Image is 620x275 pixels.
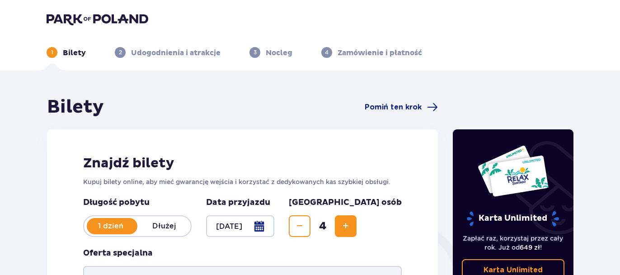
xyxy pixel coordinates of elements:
p: Długość pobytu [83,197,192,208]
p: 1 [51,48,53,57]
p: Zapłać raz, korzystaj przez cały rok. Już od ! [462,234,565,252]
span: 4 [312,219,333,233]
p: Data przyjazdu [206,197,270,208]
h1: Bilety [47,96,104,119]
p: Karta Unlimited [484,265,543,275]
p: 1 dzień [84,221,137,231]
button: Decrease [289,215,310,237]
button: Increase [335,215,357,237]
a: Pomiń ten krok [365,102,438,113]
p: Dłużej [137,221,191,231]
p: 3 [254,48,257,57]
p: Oferta specjalna [83,248,153,259]
p: Nocleg [266,48,292,58]
span: 649 zł [520,244,540,251]
p: 2 [119,48,122,57]
p: 4 [325,48,329,57]
p: [GEOGRAPHIC_DATA] osób [289,197,402,208]
p: Zamówienie i płatność [338,48,422,58]
span: Pomiń ten krok [365,102,422,112]
p: Bilety [63,48,86,58]
p: Kupuj bilety online, aby mieć gwarancję wejścia i korzystać z dedykowanych kas szybkiej obsługi. [83,177,402,186]
p: Karta Unlimited [466,211,560,227]
p: Udogodnienia i atrakcje [131,48,221,58]
img: Park of Poland logo [47,13,148,25]
h2: Znajdź bilety [83,155,402,172]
